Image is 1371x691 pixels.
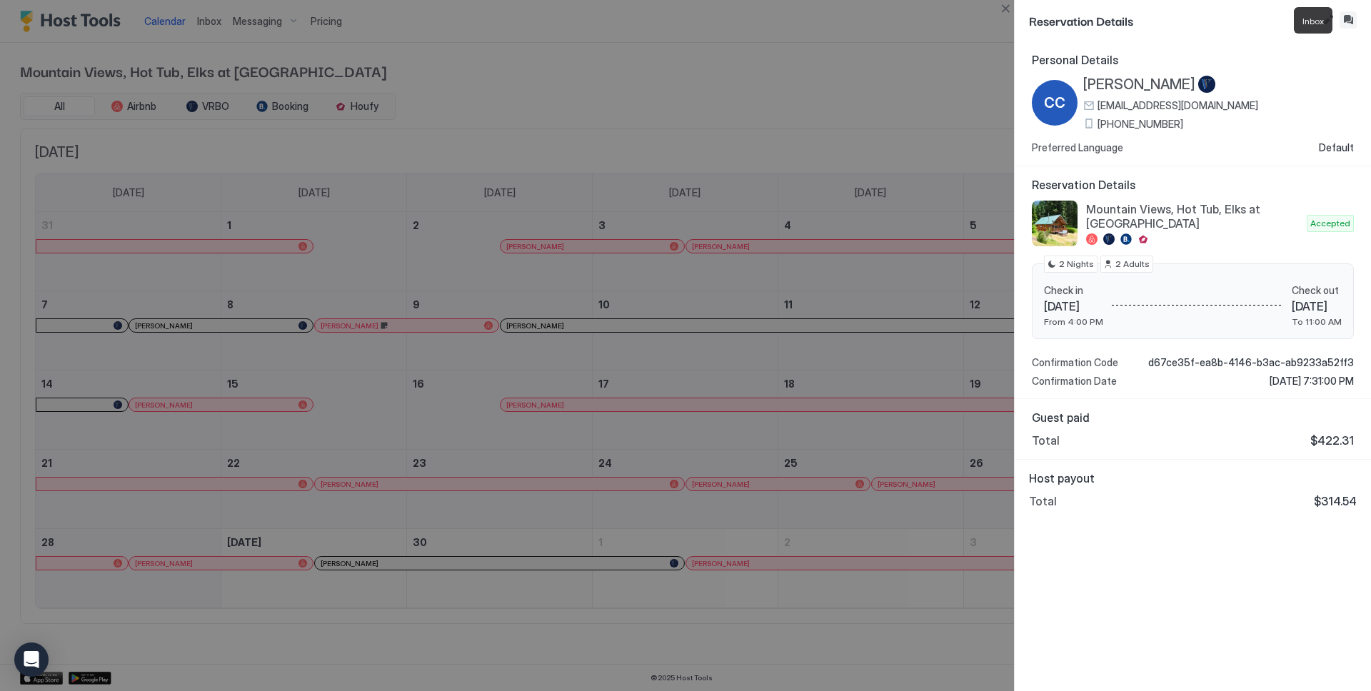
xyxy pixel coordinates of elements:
[1032,356,1118,369] span: Confirmation Code
[1115,258,1150,271] span: 2 Adults
[1314,494,1357,508] span: $314.54
[1044,316,1103,327] span: From 4:00 PM
[1029,11,1317,29] span: Reservation Details
[1029,471,1357,485] span: Host payout
[1340,11,1357,29] button: Inbox
[1032,141,1123,154] span: Preferred Language
[1032,178,1354,192] span: Reservation Details
[14,642,49,677] div: Open Intercom Messenger
[1044,284,1103,297] span: Check in
[1098,118,1183,131] span: [PHONE_NUMBER]
[1292,299,1342,313] span: [DATE]
[1059,258,1094,271] span: 2 Nights
[1032,201,1078,246] div: listing image
[1270,375,1354,388] span: [DATE] 7:31:00 PM
[1292,316,1342,327] span: To 11:00 AM
[1292,284,1342,297] span: Check out
[1032,375,1117,388] span: Confirmation Date
[1302,16,1324,26] span: Inbox
[1029,494,1057,508] span: Total
[1310,217,1350,230] span: Accepted
[1086,202,1301,231] span: Mountain Views, Hot Tub, Elks at [GEOGRAPHIC_DATA]
[1032,53,1354,67] span: Personal Details
[1098,99,1258,112] span: [EMAIL_ADDRESS][DOMAIN_NAME]
[1044,92,1065,114] span: CC
[1319,141,1354,154] span: Default
[1044,299,1103,313] span: [DATE]
[1310,433,1354,448] span: $422.31
[1083,76,1195,94] span: [PERSON_NAME]
[1148,356,1354,369] span: d67ce35f-ea8b-4146-b3ac-ab9233a52ff3
[1032,433,1060,448] span: Total
[1032,410,1354,425] span: Guest paid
